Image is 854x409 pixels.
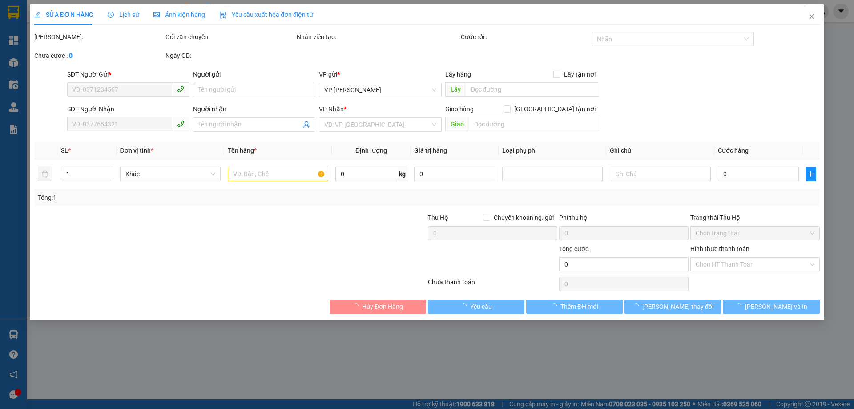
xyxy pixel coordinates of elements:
span: Cước hàng [718,147,749,154]
span: Ảnh kiện hàng [153,11,205,18]
span: kg [398,167,407,181]
span: loading [352,303,362,309]
span: Đơn vị tính [120,147,153,154]
span: clock-circle [108,12,114,18]
span: Tổng cước [559,245,588,252]
b: 0 [69,52,73,59]
div: Cước rồi : [461,32,590,42]
div: Gói vận chuyển: [165,32,295,42]
input: VD: Bàn, Ghế [228,167,328,181]
button: Hủy Đơn Hàng [330,300,426,314]
input: Dọc đường [466,82,599,97]
button: Yêu cầu [428,300,524,314]
th: Ghi chú [607,142,714,159]
div: VP gửi [319,69,442,79]
span: Giá trị hàng [414,147,447,154]
span: loading [551,303,560,309]
span: VP Nhận [319,105,344,113]
label: Hình thức thanh toán [690,245,749,252]
span: Yêu cầu [470,302,492,312]
div: Phí thu hộ [559,213,689,226]
img: icon [219,12,226,19]
span: Thêm ĐH mới [560,302,598,312]
span: Lấy hàng [445,71,471,78]
span: Thu Hộ [428,214,448,221]
input: Ghi Chú [610,167,711,181]
span: Giao hàng [445,105,474,113]
div: Chưa thanh toán [427,277,558,293]
th: Loại phụ phí [499,142,606,159]
span: Lấy [445,82,466,97]
div: Ngày GD: [165,51,295,61]
span: Lịch sử [108,11,139,18]
span: Yêu cầu xuất hóa đơn điện tử [219,11,313,18]
button: [PERSON_NAME] thay đổi [624,300,721,314]
span: [GEOGRAPHIC_DATA] tận nơi [511,104,599,114]
span: phone [177,120,184,127]
span: [PERSON_NAME] và In [745,302,807,312]
span: Chuyển khoản ng. gửi [490,213,557,223]
span: Giao [445,117,469,131]
span: SL [61,147,68,154]
span: Chọn trạng thái [696,227,814,240]
div: Chưa cước : [34,51,164,61]
div: [PERSON_NAME]: [34,32,164,42]
span: loading [632,303,642,309]
span: [PERSON_NAME] thay đổi [642,302,713,312]
span: SỬA ĐƠN HÀNG [34,11,93,18]
div: SĐT Người Nhận [67,104,189,114]
div: Người nhận [193,104,315,114]
span: Định lượng [355,147,387,154]
button: Close [799,4,824,29]
div: Nhân viên tạo: [297,32,459,42]
div: Người gửi [193,69,315,79]
button: Thêm ĐH mới [526,300,623,314]
span: edit [34,12,40,18]
input: Dọc đường [469,117,599,131]
div: Trạng thái Thu Hộ [690,213,820,223]
div: Tổng: 1 [38,193,330,202]
span: loading [460,303,470,309]
span: Khác [125,167,215,181]
span: Hủy Đơn Hàng [362,302,403,312]
span: close [808,13,815,20]
button: delete [38,167,52,181]
span: Lấy tận nơi [560,69,599,79]
button: [PERSON_NAME] và In [723,300,820,314]
span: plus [806,170,815,178]
span: Tên hàng [228,147,257,154]
div: SĐT Người Gửi [67,69,189,79]
span: VP Hồng Lĩnh [325,83,436,97]
span: phone [177,85,184,93]
span: picture [153,12,160,18]
span: user-add [303,121,310,128]
span: loading [735,303,745,309]
button: plus [806,167,816,181]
